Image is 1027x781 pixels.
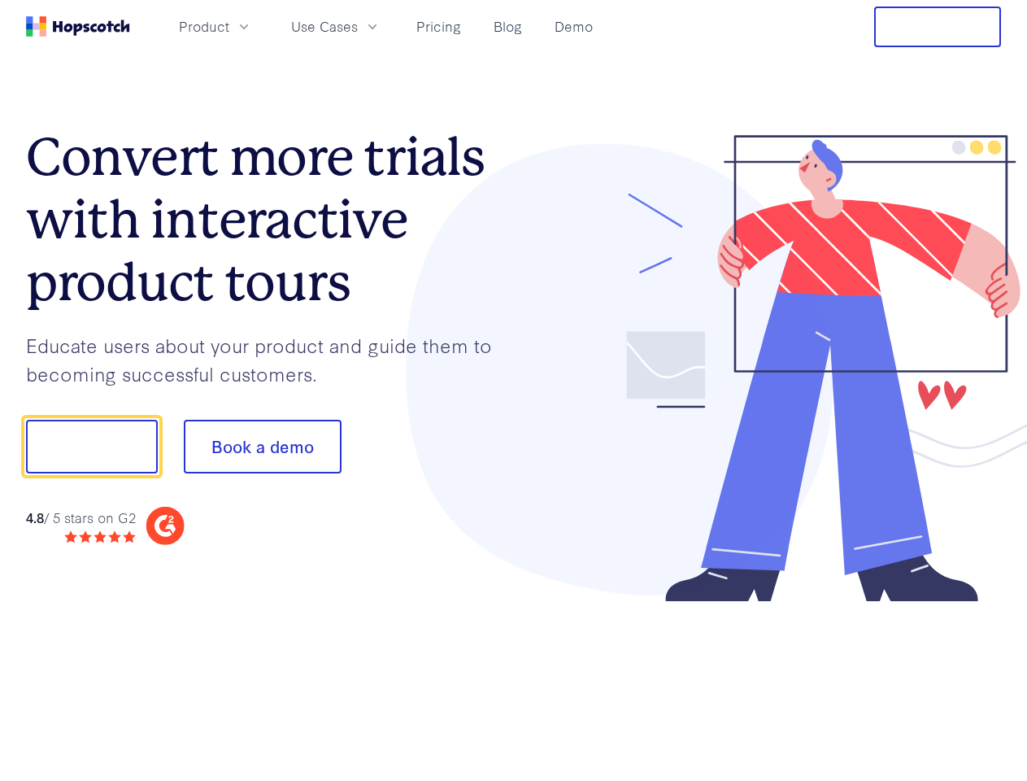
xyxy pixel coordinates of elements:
button: Book a demo [184,420,342,473]
a: Pricing [410,13,468,40]
span: Product [179,16,229,37]
div: / 5 stars on G2 [26,508,136,528]
a: Demo [548,13,599,40]
p: Educate users about your product and guide them to becoming successful customers. [26,331,514,387]
button: Product [169,13,262,40]
button: Show me! [26,420,158,473]
a: Blog [487,13,529,40]
span: Use Cases [291,16,358,37]
a: Home [26,16,130,37]
button: Free Trial [874,7,1001,47]
button: Use Cases [281,13,390,40]
strong: 4.8 [26,508,44,526]
h1: Convert more trials with interactive product tours [26,126,514,313]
